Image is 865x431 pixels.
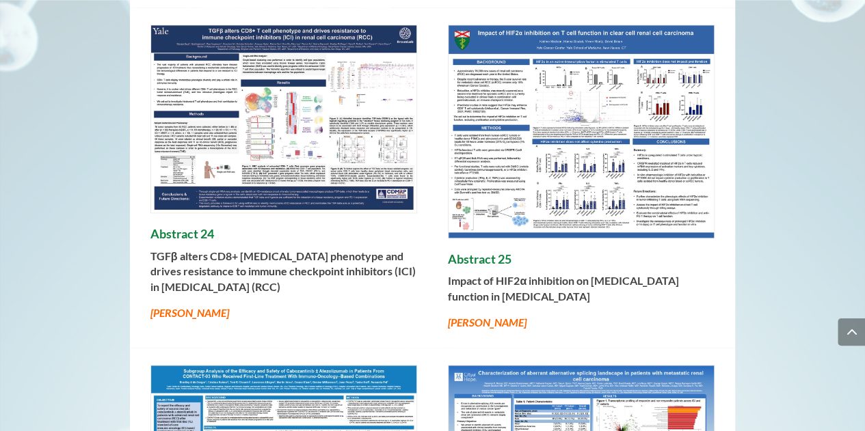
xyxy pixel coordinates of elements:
img: 24_Rout_Rishabh [151,25,416,212]
img: 25_Madsen_Katrine [449,25,714,237]
h4: Abstract 25 [448,252,715,274]
em: [PERSON_NAME] [448,316,527,329]
em: [PERSON_NAME] [150,306,229,319]
h4: Abstract 24 [150,227,417,249]
strong: TGFβ alters CD8+ [MEDICAL_DATA] phenotype and drives resistance to immune checkpoint inhibitors (... [150,249,416,293]
strong: Impact of HIF2α inhibition on [MEDICAL_DATA] function in [MEDICAL_DATA] [448,274,679,302]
